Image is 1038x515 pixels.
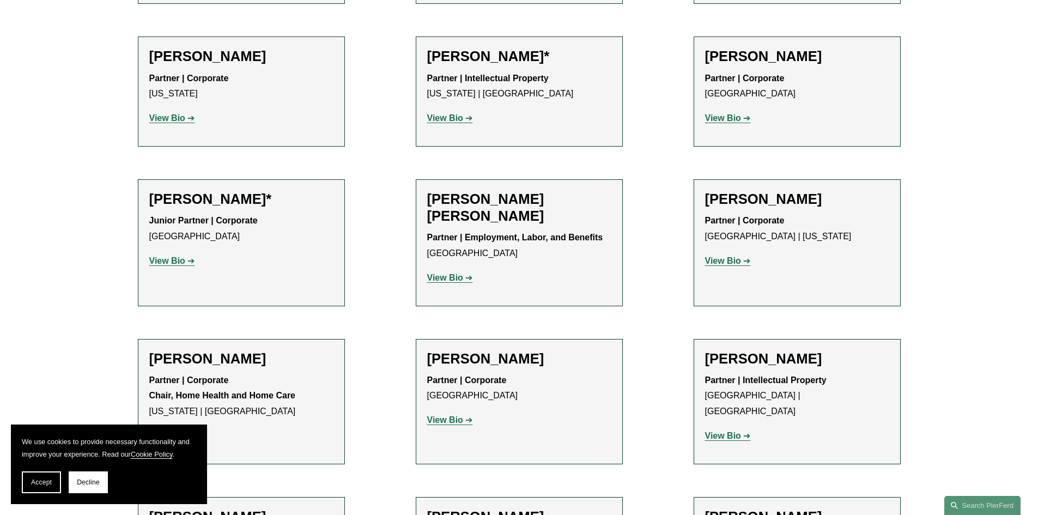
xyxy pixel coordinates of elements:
[427,350,611,367] h2: [PERSON_NAME]
[149,375,229,385] strong: Partner | Corporate
[427,191,611,225] h2: [PERSON_NAME] [PERSON_NAME]
[427,113,463,123] strong: View Bio
[149,213,333,245] p: [GEOGRAPHIC_DATA]
[705,216,785,225] strong: Partner | Corporate
[705,373,889,420] p: [GEOGRAPHIC_DATA] | [GEOGRAPHIC_DATA]
[22,435,196,461] p: We use cookies to provide necessary functionality and improve your experience. Read our .
[149,191,333,208] h2: [PERSON_NAME]*
[427,273,463,282] strong: View Bio
[69,471,108,493] button: Decline
[427,415,463,425] strong: View Bio
[149,350,333,367] h2: [PERSON_NAME]
[705,113,751,123] a: View Bio
[705,48,889,65] h2: [PERSON_NAME]
[427,233,603,242] strong: Partner | Employment, Labor, and Benefits
[149,113,185,123] strong: View Bio
[427,415,473,425] a: View Bio
[705,74,785,83] strong: Partner | Corporate
[427,273,473,282] a: View Bio
[149,391,296,400] strong: Chair, Home Health and Home Care
[149,216,258,225] strong: Junior Partner | Corporate
[705,113,741,123] strong: View Bio
[31,478,52,486] span: Accept
[11,425,207,504] section: Cookie banner
[427,71,611,102] p: [US_STATE] | [GEOGRAPHIC_DATA]
[149,71,333,102] p: [US_STATE]
[944,496,1021,515] a: Search this site
[131,450,173,458] a: Cookie Policy
[705,191,889,208] h2: [PERSON_NAME]
[149,256,185,265] strong: View Bio
[705,256,751,265] a: View Bio
[705,375,827,385] strong: Partner | Intellectual Property
[705,213,889,245] p: [GEOGRAPHIC_DATA] | [US_STATE]
[705,71,889,102] p: [GEOGRAPHIC_DATA]
[22,471,61,493] button: Accept
[705,350,889,367] h2: [PERSON_NAME]
[705,431,741,440] strong: View Bio
[427,373,611,404] p: [GEOGRAPHIC_DATA]
[149,48,333,65] h2: [PERSON_NAME]
[427,375,507,385] strong: Partner | Corporate
[149,373,333,420] p: [US_STATE] | [GEOGRAPHIC_DATA]
[149,74,229,83] strong: Partner | Corporate
[149,256,195,265] a: View Bio
[427,113,473,123] a: View Bio
[705,431,751,440] a: View Bio
[427,230,611,262] p: [GEOGRAPHIC_DATA]
[427,48,611,65] h2: [PERSON_NAME]*
[427,74,549,83] strong: Partner | Intellectual Property
[149,113,195,123] a: View Bio
[77,478,100,486] span: Decline
[705,256,741,265] strong: View Bio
